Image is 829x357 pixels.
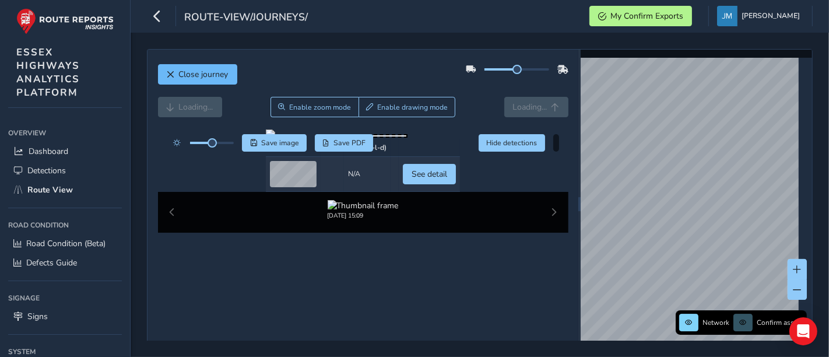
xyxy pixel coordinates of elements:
span: Network [702,318,729,327]
a: Detections [8,161,122,180]
a: Signs [8,307,122,326]
span: Defects Guide [26,257,77,268]
a: Defects Guide [8,253,122,272]
span: Save PDF [333,138,366,148]
a: Route View [8,180,122,199]
span: Route View [27,184,73,195]
span: Confirm assets [757,318,803,327]
button: Zoom [271,97,359,117]
div: [DATE] 15:09 [328,211,399,220]
div: Road Condition [8,216,122,234]
td: N/A [344,157,391,192]
img: diamond-layout [717,6,737,26]
span: Hide detections [486,138,537,148]
div: Open Intercom Messenger [789,317,817,345]
button: See detail [403,164,456,184]
button: Save [242,134,307,152]
span: route-view/journeys/ [184,10,308,26]
span: [PERSON_NAME] [742,6,800,26]
img: Thumbnail frame [328,200,399,211]
span: Road Condition (Beta) [26,238,106,249]
button: [PERSON_NAME] [717,6,804,26]
a: Dashboard [8,142,122,161]
span: Save image [261,138,299,148]
span: Enable zoom mode [289,103,351,112]
span: See detail [412,169,447,180]
button: My Confirm Exports [589,6,692,26]
span: ESSEX HIGHWAYS ANALYTICS PLATFORM [16,45,80,99]
div: Overview [8,124,122,142]
button: Hide detections [479,134,545,152]
span: Detections [27,165,66,176]
button: Close journey [158,64,237,85]
span: Signs [27,311,48,322]
a: Road Condition (Beta) [8,234,122,253]
button: PDF [315,134,374,152]
button: Draw [359,97,456,117]
span: My Confirm Exports [610,10,683,22]
span: Enable drawing mode [377,103,448,112]
span: Close journey [179,69,229,80]
div: Signage [8,289,122,307]
img: rr logo [16,8,114,34]
span: Dashboard [29,146,68,157]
